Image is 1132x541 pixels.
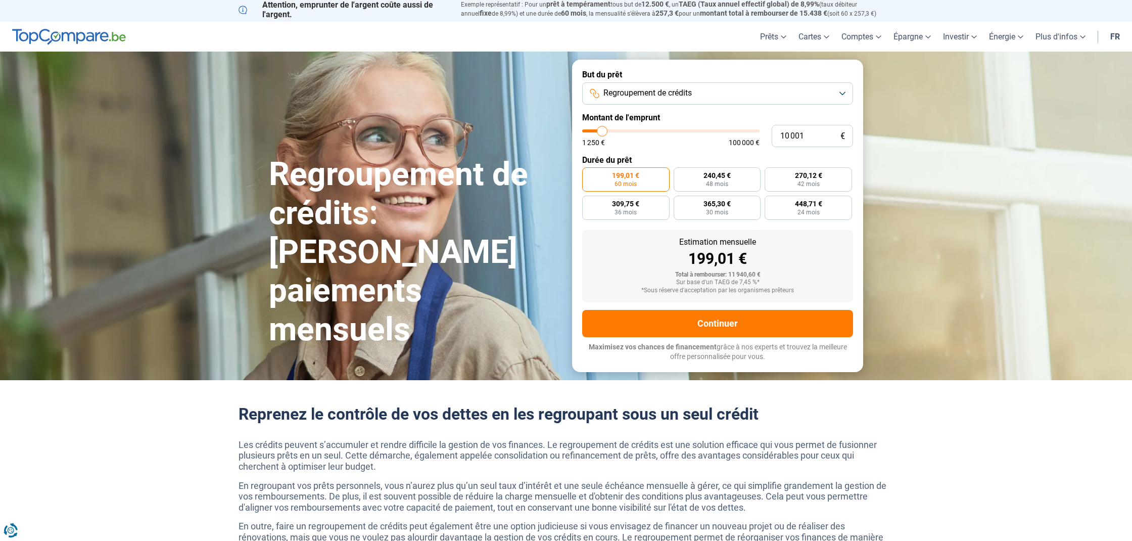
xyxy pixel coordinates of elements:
[729,139,760,146] span: 100 000 €
[937,22,983,52] a: Investir
[590,287,845,294] div: *Sous réserve d'acceptation par les organismes prêteurs
[582,113,853,122] label: Montant de l'emprunt
[703,200,731,207] span: 365,30 €
[1104,22,1126,52] a: fr
[792,22,835,52] a: Cartes
[561,9,586,17] span: 60 mois
[983,22,1029,52] a: Énergie
[615,209,637,215] span: 36 mois
[590,238,845,246] div: Estimation mensuelle
[603,87,692,99] span: Regroupement de crédits
[797,209,820,215] span: 24 mois
[239,404,893,424] h2: Reprenez le contrôle de vos dettes en les regroupant sous un seul crédit
[795,172,822,179] span: 270,12 €
[589,343,717,351] span: Maximisez vos chances de financement
[590,272,845,279] div: Total à rembourser: 11 940,60 €
[269,155,560,349] h1: Regroupement de crédits: [PERSON_NAME] paiements mensuels
[239,439,893,472] p: Les crédits peuvent s’accumuler et rendre difficile la gestion de vos finances. Le regroupement d...
[612,200,639,207] span: 309,75 €
[795,200,822,207] span: 448,71 €
[582,155,853,165] label: Durée du prêt
[706,181,728,187] span: 48 mois
[887,22,937,52] a: Épargne
[582,70,853,79] label: But du prêt
[590,251,845,266] div: 199,01 €
[590,279,845,286] div: Sur base d'un TAEG de 7,45 %*
[582,139,605,146] span: 1 250 €
[700,9,827,17] span: montant total à rembourser de 15.438 €
[582,310,853,337] button: Continuer
[840,132,845,141] span: €
[582,342,853,362] p: grâce à nos experts et trouvez la meilleure offre personnalisée pour vous.
[703,172,731,179] span: 240,45 €
[706,209,728,215] span: 30 mois
[655,9,679,17] span: 257,3 €
[1029,22,1092,52] a: Plus d'infos
[615,181,637,187] span: 60 mois
[582,82,853,105] button: Regroupement de crédits
[480,9,492,17] span: fixe
[612,172,639,179] span: 199,01 €
[754,22,792,52] a: Prêts
[797,181,820,187] span: 42 mois
[835,22,887,52] a: Comptes
[239,480,893,513] p: En regroupant vos prêts personnels, vous n’aurez plus qu’un seul taux d’intérêt et une seule éché...
[12,29,126,45] img: TopCompare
